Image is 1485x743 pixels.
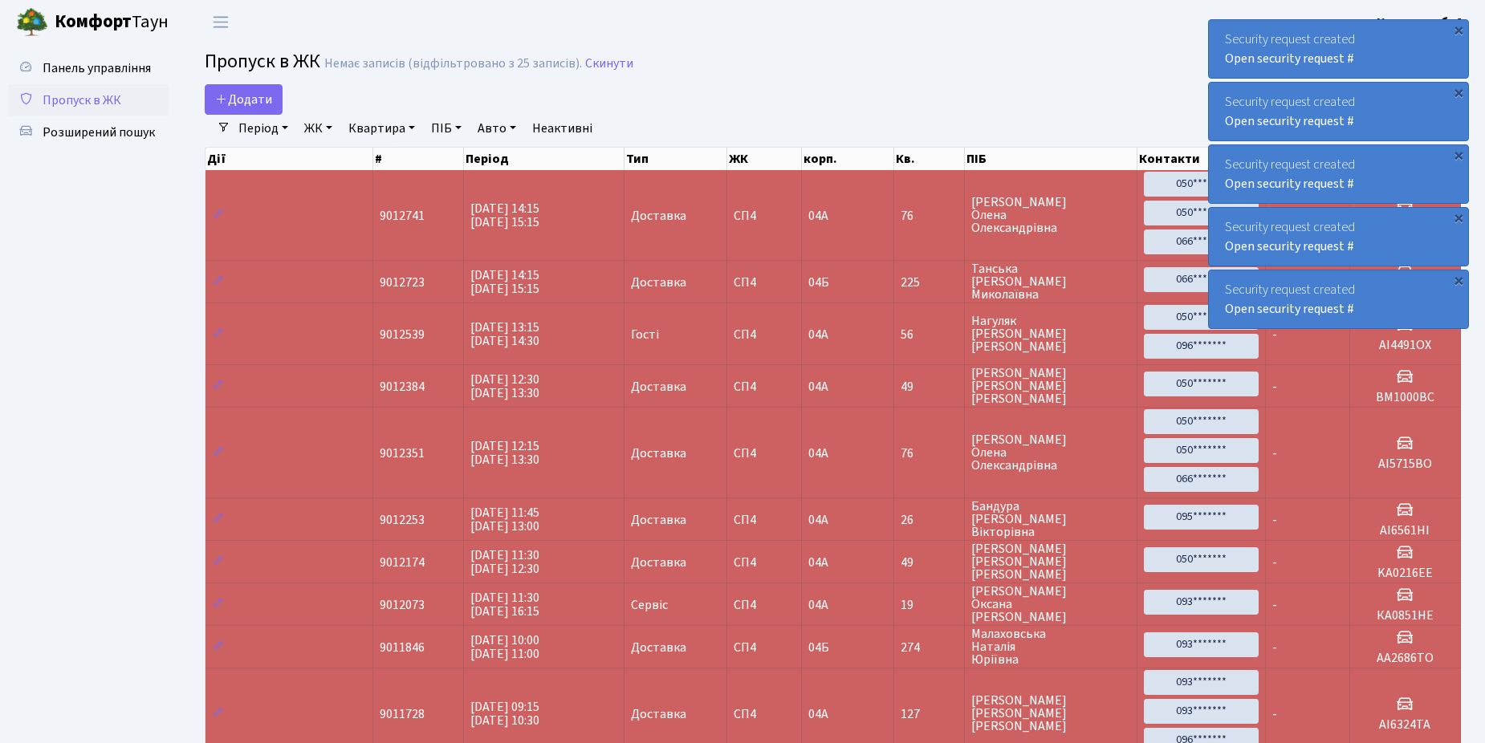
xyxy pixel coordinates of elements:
[734,556,795,569] span: СП4
[470,546,539,578] span: [DATE] 11:30 [DATE] 12:30
[1225,175,1354,193] a: Open security request #
[16,6,48,39] img: logo.png
[734,447,795,460] span: СП4
[1209,145,1468,203] div: Security request created
[380,326,425,343] span: 9012539
[631,514,686,526] span: Доставка
[727,148,802,170] th: ЖК
[1357,608,1454,623] h5: КА0851НЕ
[901,556,958,569] span: 49
[232,115,295,142] a: Період
[380,596,425,614] span: 9012073
[901,514,958,526] span: 26
[808,326,828,343] span: 04А
[631,276,686,289] span: Доставка
[1272,639,1277,656] span: -
[808,511,828,529] span: 04А
[1357,566,1454,581] h5: KA0216EE
[1357,717,1454,733] h5: AI6324TA
[631,209,686,222] span: Доставка
[1377,13,1466,32] a: Консьєрж б. 4.
[55,9,169,36] span: Таун
[425,115,468,142] a: ПІБ
[808,596,828,614] span: 04А
[464,148,624,170] th: Період
[380,274,425,291] span: 9012723
[1272,378,1277,396] span: -
[380,207,425,225] span: 9012741
[901,447,958,460] span: 76
[8,116,169,148] a: Розширений пошук
[526,115,599,142] a: Неактивні
[1225,238,1354,255] a: Open security request #
[585,56,633,71] a: Скинути
[205,148,373,170] th: Дії
[324,56,582,71] div: Немає записів (відфільтровано з 25 записів).
[808,639,829,656] span: 04Б
[470,200,539,231] span: [DATE] 14:15 [DATE] 15:15
[380,445,425,462] span: 9012351
[734,380,795,393] span: СП4
[971,196,1130,234] span: [PERSON_NAME] Олена Олександрівна
[298,115,339,142] a: ЖК
[901,276,958,289] span: 225
[631,708,686,721] span: Доставка
[971,262,1130,301] span: Танська [PERSON_NAME] Миколаївна
[1272,705,1277,723] span: -
[734,708,795,721] span: СП4
[625,148,727,170] th: Тип
[971,585,1130,623] span: [PERSON_NAME] Оксана [PERSON_NAME]
[8,84,169,116] a: Пропуск в ЖК
[808,274,829,291] span: 04Б
[965,148,1137,170] th: ПІБ
[971,433,1130,472] span: [PERSON_NAME] Олена Олександрівна
[471,115,523,142] a: Авто
[1272,596,1277,614] span: -
[1209,270,1468,328] div: Security request created
[971,627,1130,666] span: Малаховська Наталія Юріївна
[1450,84,1467,100] div: ×
[971,315,1130,353] span: Нагуляк [PERSON_NAME] [PERSON_NAME]
[380,705,425,723] span: 9011728
[1272,445,1277,462] span: -
[901,599,958,611] span: 19
[901,380,958,393] span: 49
[631,599,668,611] span: Сервіс
[380,511,425,529] span: 9012253
[808,445,828,462] span: 04А
[55,9,132,35] b: Комфорт
[971,500,1130,538] span: Бандура [PERSON_NAME] Вікторівна
[1450,147,1467,163] div: ×
[1272,554,1277,571] span: -
[342,115,421,142] a: Квартира
[470,319,539,350] span: [DATE] 13:15 [DATE] 14:30
[43,59,151,77] span: Панель управління
[1357,457,1454,472] h5: AI5715BO
[631,447,686,460] span: Доставка
[1225,50,1354,67] a: Open security request #
[734,599,795,611] span: СП4
[631,328,659,341] span: Гості
[802,148,894,170] th: корп.
[631,556,686,569] span: Доставка
[380,554,425,571] span: 9012174
[1357,390,1454,405] h5: BM1000BC
[734,328,795,341] span: СП4
[1225,112,1354,130] a: Open security request #
[380,639,425,656] span: 9011846
[470,504,539,535] span: [DATE] 11:45 [DATE] 13:00
[1137,148,1266,170] th: Контакти
[1209,208,1468,266] div: Security request created
[631,380,686,393] span: Доставка
[1450,209,1467,225] div: ×
[380,378,425,396] span: 9012384
[470,371,539,402] span: [DATE] 12:30 [DATE] 13:30
[734,209,795,222] span: СП4
[1377,14,1466,31] b: Консьєрж б. 4.
[205,47,320,75] span: Пропуск в ЖК
[901,328,958,341] span: 56
[201,9,241,35] button: Переключити навігацію
[43,124,155,141] span: Розширений пошук
[808,554,828,571] span: 04А
[1225,300,1354,318] a: Open security request #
